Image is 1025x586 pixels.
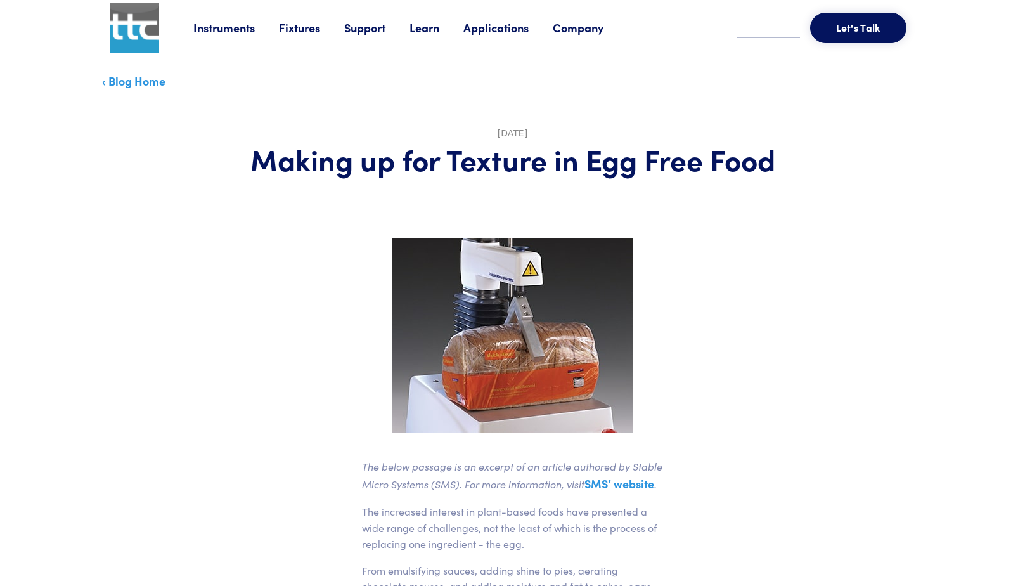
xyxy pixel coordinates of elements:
[344,20,409,36] a: Support
[193,20,279,36] a: Instruments
[362,504,664,552] p: The increased interest in plant-based foods have presented a wide range of challenges, not the le...
[102,73,165,89] a: ‹ Blog Home
[279,20,344,36] a: Fixtures
[553,20,628,36] a: Company
[110,3,159,53] img: ttc_logo_1x1_v1.0.png
[237,141,789,178] h1: Making up for Texture in Egg Free Food
[584,476,654,492] a: SMS’ website
[498,128,527,138] time: [DATE]
[810,13,906,43] button: Let's Talk
[362,459,662,492] em: The below passage is an excerpt of an article authored by Stable Micro Systems (SMS). For more in...
[463,20,553,36] a: Applications
[409,20,463,36] a: Learn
